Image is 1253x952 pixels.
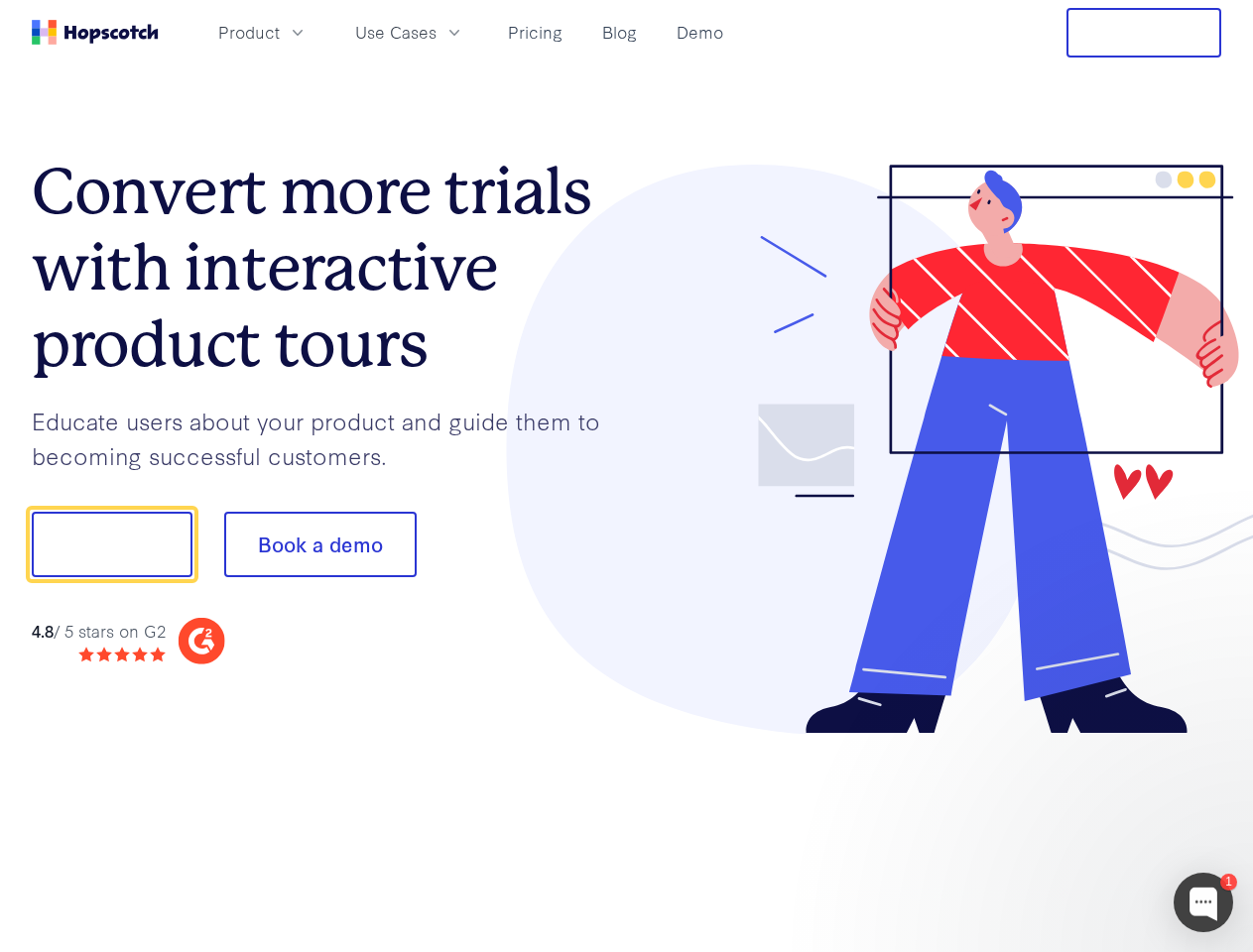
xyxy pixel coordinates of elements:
a: Demo [669,16,731,49]
button: Use Cases [343,16,476,49]
a: Pricing [500,16,570,49]
span: Product [218,20,280,45]
button: Free Trial [1066,8,1221,58]
div: / 5 stars on G2 [32,619,166,644]
a: Blog [594,16,645,49]
p: Educate users about your product and guide them to becoming successful customers. [32,404,627,472]
span: Use Cases [355,20,437,45]
button: Show me! [32,512,192,577]
button: Book a demo [224,512,417,577]
a: Home [32,20,159,45]
button: Product [206,16,319,49]
div: 1 [1220,874,1237,891]
strong: 4.8 [32,619,54,642]
h1: Convert more trials with interactive product tours [32,154,627,382]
